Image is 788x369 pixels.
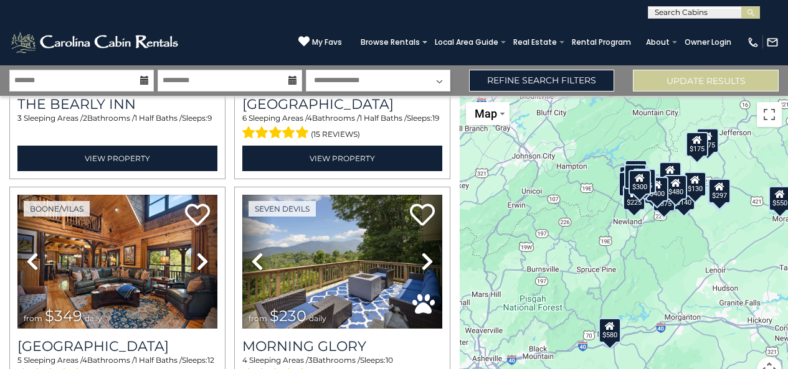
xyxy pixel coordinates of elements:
[24,201,90,217] a: Boone/Vilas
[298,35,342,49] a: My Favs
[83,113,87,123] span: 2
[659,162,681,187] div: $349
[359,113,407,123] span: 1 Half Baths /
[242,113,442,142] div: Sleeping Areas / Bathrooms / Sleeps:
[309,314,326,323] span: daily
[686,132,708,157] div: $175
[429,34,505,51] a: Local Area Guide
[242,355,247,365] span: 4
[17,195,217,329] img: thumbnail_163281249.jpeg
[684,172,706,197] div: $130
[135,113,182,123] span: 1 Half Baths /
[17,338,217,355] a: [GEOGRAPHIC_DATA]
[17,338,217,355] h3: Diamond Creek Lodge
[270,307,306,325] span: $230
[475,107,497,120] span: Map
[507,34,563,51] a: Real Estate
[242,113,247,123] span: 6
[242,146,442,171] a: View Property
[625,160,647,185] div: $125
[17,146,217,171] a: View Property
[566,34,637,51] a: Rental Program
[207,355,214,365] span: 12
[17,113,217,142] div: Sleeping Areas / Bathrooms / Sleeps:
[766,36,779,49] img: mail-regular-white.png
[242,195,442,329] img: thumbnail_164767145.jpeg
[85,314,102,323] span: daily
[135,355,182,365] span: 1 Half Baths /
[242,338,442,355] a: Morning Glory
[207,113,212,123] span: 9
[17,96,217,113] a: The Bearly Inn
[249,314,267,323] span: from
[623,170,645,195] div: $424
[678,34,738,51] a: Owner Login
[624,185,646,210] div: $225
[242,96,442,113] h3: Lake Haven Lodge
[410,202,435,229] a: Add to favorites
[24,314,42,323] span: from
[640,34,676,51] a: About
[708,179,731,203] div: $297
[747,36,759,49] img: phone-regular-white.png
[432,113,439,123] span: 19
[242,96,442,113] a: [GEOGRAPHIC_DATA]
[308,355,313,365] span: 3
[312,37,342,48] span: My Favs
[634,169,657,194] div: $625
[307,113,312,123] span: 4
[9,30,182,55] img: White-1-2.png
[386,355,393,365] span: 10
[619,172,642,197] div: $230
[624,164,647,189] div: $425
[311,126,360,142] span: (15 reviews)
[466,102,510,125] button: Change map style
[633,70,779,91] button: Update Results
[17,113,22,123] span: 3
[45,307,82,325] span: $349
[82,355,87,365] span: 4
[17,355,22,365] span: 5
[620,166,642,191] div: $290
[469,70,615,91] a: Refine Search Filters
[599,318,621,343] div: $580
[757,102,782,127] button: Toggle fullscreen view
[185,202,210,229] a: Add to favorites
[647,177,669,202] div: $400
[629,170,651,195] div: $300
[665,175,687,200] div: $480
[354,34,426,51] a: Browse Rentals
[697,128,719,153] div: $175
[249,201,316,217] a: Seven Devils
